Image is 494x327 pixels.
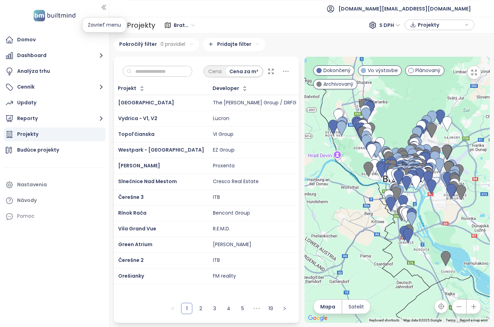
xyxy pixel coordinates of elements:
span: Map data ©2025 Google [403,318,442,322]
a: 4 [223,303,234,314]
div: Projekty [127,18,155,32]
a: [GEOGRAPHIC_DATA] [118,99,174,106]
a: Slnečnice Nad Mestom [118,178,177,185]
img: Google [306,314,329,323]
a: Projekty [3,127,106,141]
a: Návody [3,194,106,208]
div: EZ Group [213,147,235,153]
div: Pokročilý filter [114,38,199,51]
a: 1 [181,303,192,314]
span: 0 pravidiel [160,40,185,48]
a: Domov [3,33,106,47]
span: right [282,306,287,311]
span: Archivovaný [323,80,353,88]
span: Dokončený [323,67,351,74]
li: 4 [223,303,234,314]
div: Projekt [118,86,136,91]
a: Green Atrium [118,241,152,248]
button: Dashboard [3,49,106,63]
div: Updaty [17,98,36,107]
li: 19 [265,303,276,314]
div: ITB [213,257,220,264]
div: Cena [205,67,225,76]
div: The [PERSON_NAME] Group / DRFG [213,100,296,106]
div: Lucron [213,116,229,122]
li: Nasledujúcich 5 strán [251,303,262,314]
button: left [167,303,178,314]
a: Nastavenia [3,178,106,192]
button: Satelit [342,300,370,314]
div: Nastavenia [17,180,47,189]
div: ITB [213,194,220,201]
span: [DOMAIN_NAME][EMAIL_ADDRESS][DOMAIN_NAME] [338,0,471,17]
div: Developer [213,86,239,91]
a: [PERSON_NAME] [118,162,160,169]
button: Reporty [3,112,106,126]
span: Satelit [349,303,364,311]
div: Analýza trhu [17,67,50,76]
img: logo [31,8,78,23]
a: Analýza trhu [3,64,106,78]
a: 3 [209,303,220,314]
div: Cena za m² [225,67,262,76]
div: Zavrieť menu [82,17,127,33]
div: Pridajte filter [203,38,265,51]
li: Predchádzajúca strana [167,303,178,314]
a: Vila Grand Vue [118,225,156,232]
span: Mapa [320,303,335,311]
a: Open this area in Google Maps (opens a new window) [306,314,329,323]
div: Projekty [17,130,38,139]
button: Cenník [3,80,106,94]
div: R.E.M.D. [213,226,230,232]
div: Domov [17,35,36,44]
li: Nasledujúca strana [279,303,290,314]
button: Mapa [314,300,342,314]
span: Vo výstavbe [368,67,398,74]
span: Bratislava I-V [174,20,195,30]
a: Rínok Rača [118,209,146,216]
div: Proxenta [213,163,235,169]
li: 1 [181,303,192,314]
span: Projekty [418,20,463,30]
a: Čerešne 3 [118,194,144,201]
div: Cresco Real Estate [213,179,259,185]
div: Bencont Group [213,210,250,216]
div: VI Group [213,131,234,138]
div: FM reality [213,273,236,279]
span: Plánovaný [415,67,441,74]
div: [PERSON_NAME] [213,242,251,248]
a: Report a map error [460,318,488,322]
a: 2 [195,303,206,314]
a: Orešianky [118,272,144,279]
span: ••• [251,303,262,314]
button: right [279,303,290,314]
li: 5 [237,303,248,314]
a: Westpark - [GEOGRAPHIC_DATA] [118,146,204,153]
a: Updaty [3,96,106,110]
div: Budúce projekty [17,146,59,154]
a: 19 [265,303,276,314]
a: Topoľčianska [118,131,155,138]
a: Budúce projekty [3,143,106,157]
button: Keyboard shortcuts [369,318,399,323]
a: Vydrica - V1, V2 [118,115,157,122]
a: Čerešne 2 [118,257,144,264]
span: left [171,306,175,311]
div: Pomoc [3,209,106,223]
li: 3 [209,303,220,314]
a: 5 [237,303,248,314]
